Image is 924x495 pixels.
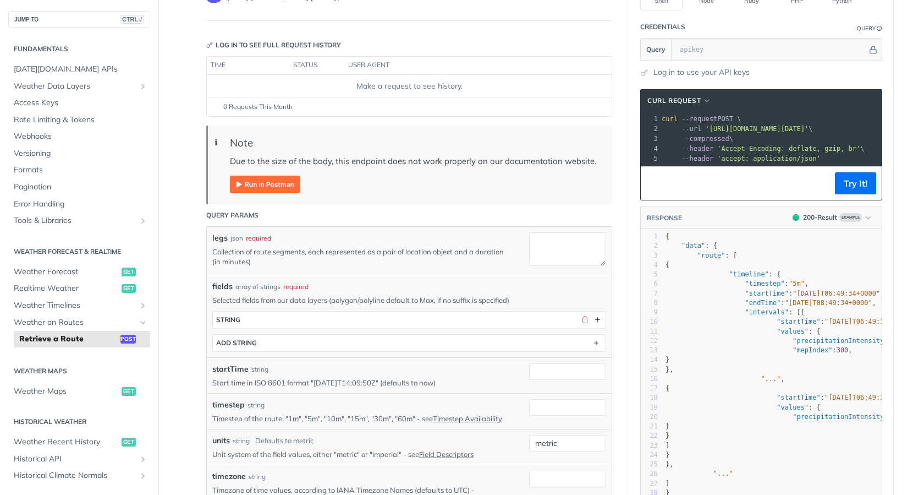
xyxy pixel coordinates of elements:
[641,469,658,478] div: 26
[8,78,150,95] a: Weather Data LayersShow subpages for Weather Data Layers
[8,280,150,297] a: Realtime Weatherget
[212,399,245,411] label: timestep
[212,471,246,482] label: timezone
[665,270,781,278] span: : {
[14,266,119,278] span: Weather Forecast
[787,212,876,223] button: 200200-ResultExample
[665,328,821,335] span: : {
[717,145,860,153] span: 'Accept-Encoding: deflate, gzip, br'
[8,247,150,257] h2: Weather Forecast & realtime
[641,317,658,327] div: 10
[641,412,658,422] div: 20
[777,328,809,335] span: "values"
[120,335,136,344] span: post
[139,471,147,480] button: Show subpages for Historical Climate Normals
[8,383,150,400] a: Weather Mapsget
[8,162,150,178] a: Formats
[419,450,474,459] a: Field Descriptors
[665,480,669,487] span: ]
[14,283,119,294] span: Realtime Weather
[212,363,249,375] label: startTime
[777,318,820,325] span: "startTime"
[641,374,658,384] div: 16
[641,336,658,346] div: 12
[122,268,136,276] span: get
[641,479,658,488] div: 27
[681,135,729,143] span: --compressed
[665,290,884,297] span: : ,
[289,57,344,74] th: status
[230,176,300,193] img: Run in Postman
[248,400,265,410] div: string
[665,366,674,373] span: },
[641,393,658,402] div: 18
[213,312,606,328] button: string
[665,384,669,392] span: {
[665,299,876,307] span: : ,
[120,15,144,24] span: CTRL-/
[681,145,713,153] span: --header
[14,454,136,465] span: Historical API
[662,135,733,143] span: \
[8,145,150,162] a: Versioning
[793,346,832,354] span: "mepIndex"
[215,137,218,149] span: ℹ
[212,435,230,447] label: units
[641,144,659,154] div: 4
[14,64,147,75] span: [DATE][DOMAIN_NAME] APIs
[8,451,150,467] a: Historical APIShow subpages for Historical API
[665,460,674,468] span: },
[777,394,820,401] span: "startTime"
[230,178,300,189] span: Expand image
[14,182,147,193] span: Pagination
[793,214,799,221] span: 200
[641,39,672,61] button: Query
[139,318,147,327] button: Hide subpages for Weather on Routes
[803,213,837,222] div: 200 - Result
[835,172,876,194] button: Try It!
[665,280,809,287] span: : ,
[8,434,150,450] a: Weather Recent Historyget
[641,308,658,317] div: 9
[206,42,213,48] svg: Key
[14,300,136,311] span: Weather Timelines
[745,290,789,297] span: "startTime"
[8,11,150,28] button: JUMP TOCTRL-/
[122,284,136,293] span: get
[249,472,266,482] div: string
[665,375,785,383] span: ,
[139,216,147,225] button: Show subpages for Tools & Libraries
[641,232,658,241] div: 1
[745,299,781,307] span: "endTime"
[665,404,821,411] span: : {
[230,137,601,149] div: Note
[206,210,258,220] div: Query Params
[729,270,769,278] span: "timeline"
[139,455,147,464] button: Show subpages for Historical API
[206,40,341,50] div: Log in to see full request history
[14,81,136,92] span: Weather Data Layers
[139,82,147,91] button: Show subpages for Weather Data Layers
[641,355,658,365] div: 14
[641,327,658,336] div: 11
[665,451,669,459] span: }
[122,438,136,447] span: get
[14,317,136,328] span: Weather on Routes
[8,297,150,314] a: Weather TimelinesShow subpages for Weather Timelines
[641,422,658,431] div: 21
[641,154,659,164] div: 5
[681,155,713,162] span: --header
[230,155,601,168] p: Due to the size of the body, this endpoint does not work properly on our documentation website.
[824,394,912,401] span: "[DATE]T06:49:34+0000"
[646,45,665,55] span: Query
[8,196,150,213] a: Error Handling
[665,308,805,316] span: : [{
[665,318,916,325] span: : ,
[211,80,607,92] div: Make a request to see history.
[213,335,606,351] button: ADD string
[8,95,150,111] a: Access Keys
[8,417,150,427] h2: Historical Weather
[235,282,280,292] div: array of strings
[662,145,865,153] span: \
[14,115,147,126] span: Rate Limiting & Tokens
